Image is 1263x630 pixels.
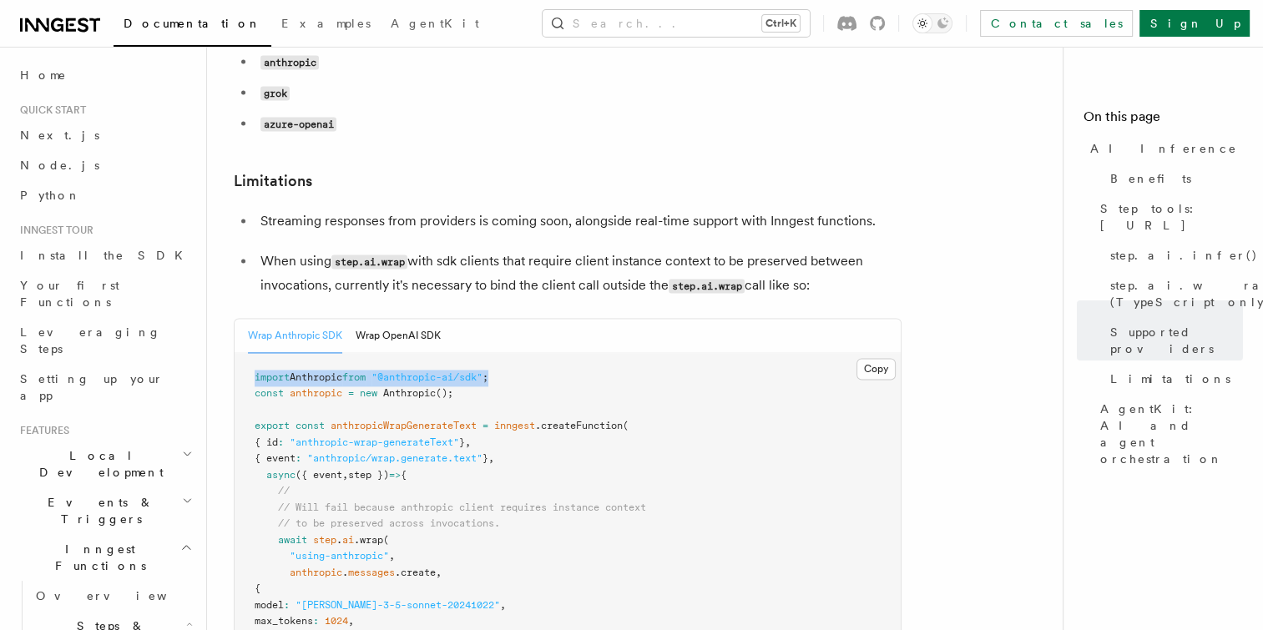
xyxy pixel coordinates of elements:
p: Streaming responses from providers is coming soon, alongside real-time support with Inngest funct... [260,209,902,233]
code: grok [260,86,290,100]
span: Limitations [1110,370,1230,387]
a: step.ai.infer() [1104,240,1243,270]
span: Step tools: [URL] [1100,200,1243,234]
a: Next.js [13,120,196,150]
a: Node.js [13,150,196,180]
a: Contact sales [980,10,1133,37]
span: Events & Triggers [13,494,182,527]
span: Anthropic [290,371,342,383]
span: "@anthropic-ai/sdk" [371,371,482,383]
span: Next.js [20,129,99,142]
span: Setting up your app [20,372,164,402]
a: Setting up your app [13,364,196,411]
span: const [296,420,325,431]
span: , [436,567,442,578]
span: max_tokens [255,615,313,627]
span: "anthropic/wrap.generate.text" [307,452,482,464]
code: step.ai.wrap [331,255,407,269]
span: anthropicWrapGenerateText [331,420,477,431]
span: { [255,582,260,594]
span: from [342,371,366,383]
span: Node.js [20,159,99,172]
p: When using with sdk clients that require client instance context to be preserved between invocati... [260,249,902,298]
span: // Will fail because anthropic client requires instance context [278,501,646,513]
span: Home [20,67,67,83]
span: step [313,534,336,546]
a: Limitations [1104,364,1243,394]
span: .createFunction [535,420,623,431]
span: step.ai.infer() [1110,247,1258,264]
span: Python [20,189,81,202]
span: { event [255,452,296,464]
button: Wrap Anthropic SDK [248,319,342,353]
a: Python [13,180,196,210]
button: Events & Triggers [13,487,196,534]
a: Supported providers [1104,317,1243,364]
a: Limitations [234,169,312,193]
code: azure-openai [260,117,336,131]
span: Your first Functions [20,279,119,309]
a: step.ai.wrap() (TypeScript only) [1104,270,1243,317]
a: Sign Up [1139,10,1250,37]
span: . [342,567,348,578]
button: Inngest Functions [13,534,196,581]
span: const [255,387,284,399]
span: import [255,371,290,383]
span: anthropic [290,387,342,399]
span: messages [348,567,395,578]
span: ai [342,534,354,546]
span: async [266,469,296,481]
span: ({ event [296,469,342,481]
span: "using-anthropic" [290,550,389,562]
a: Home [13,60,196,90]
span: // to be preserved across invocations. [278,517,500,529]
span: } [459,436,465,448]
span: { [401,469,407,481]
span: AgentKit: AI and agent orchestration [1100,401,1243,467]
button: Wrap OpenAI SDK [356,319,441,353]
span: await [278,534,307,546]
span: , [389,550,395,562]
a: Leveraging Steps [13,317,196,364]
span: { id [255,436,278,448]
span: , [342,469,348,481]
span: model [255,599,284,611]
span: : [313,615,319,627]
span: Benefits [1110,170,1191,187]
span: AgentKit [391,17,479,30]
code: step.ai.wrap [669,279,745,293]
a: Step tools: [URL] [1094,194,1243,240]
span: = [348,387,354,399]
button: Copy [856,358,896,380]
span: , [348,615,354,627]
span: anthropic [290,567,342,578]
span: ( [623,420,629,431]
button: Search...Ctrl+K [543,10,810,37]
span: Leveraging Steps [20,325,161,355]
kbd: Ctrl+K [762,15,800,32]
a: Documentation [114,5,271,47]
span: : [284,599,290,611]
span: .create [395,567,436,578]
span: ; [482,371,488,383]
span: Install the SDK [20,249,193,262]
span: Supported providers [1110,324,1243,357]
span: => [389,469,401,481]
code: anthropic [260,55,319,69]
span: : [278,436,284,448]
span: Examples [281,17,371,30]
span: ( [383,534,389,546]
span: Inngest tour [13,224,93,237]
span: Local Development [13,447,182,481]
span: .wrap [354,534,383,546]
a: Examples [271,5,381,45]
a: Benefits [1104,164,1243,194]
span: 1024 [325,615,348,627]
span: new [360,387,377,399]
span: . [336,534,342,546]
a: Your first Functions [13,270,196,317]
h4: On this page [1084,107,1243,134]
a: AgentKit [381,5,489,45]
a: AgentKit: AI and agent orchestration [1094,394,1243,474]
a: Install the SDK [13,240,196,270]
